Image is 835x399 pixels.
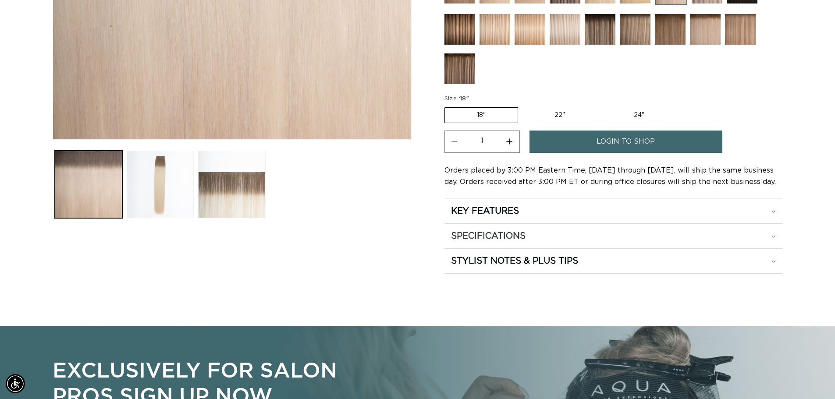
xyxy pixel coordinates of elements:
img: 4/12 Duo Tone - Q Weft [444,14,475,45]
h2: KEY FEATURES [451,205,519,217]
img: Victoria Root Tap - Q Weft [620,14,650,45]
h2: SPECIFICATIONS [451,230,526,242]
label: 24" [602,108,676,123]
button: Load image 1 in gallery view [55,151,122,218]
span: Orders placed by 3:00 PM Eastern Time, [DATE] through [DATE], will ship the same business day. Or... [444,167,776,185]
a: Atlantic Duo Tone - Q Weft [550,14,580,49]
a: Como Root Tap - Q Weft [444,53,475,88]
legend: Size : [444,95,470,103]
img: Echo Root Tap - Q Weft [585,14,615,45]
a: 8/24 Duo Tone - Q Weft [480,14,510,49]
div: Accessibility Menu [6,374,25,393]
label: 22" [522,108,597,123]
img: Arabian Root Tap - Q Weft [725,14,756,45]
img: Erie Root Tap - Q Weft [655,14,686,45]
h2: STYLIST NOTES & PLUS TIPS [451,255,578,267]
img: Como Root Tap - Q Weft [444,53,475,84]
span: login to shop [597,131,655,153]
label: 18" [444,107,518,123]
a: Tahoe Root Tap - Q Weft [690,14,721,49]
a: Victoria Root Tap - Q Weft [620,14,650,49]
img: 8/24 Duo Tone - Q Weft [480,14,510,45]
summary: SPECIFICATIONS [444,224,782,248]
img: 18/22 Duo Tone - Q Weft [515,14,545,45]
summary: STYLIST NOTES & PLUS TIPS [444,249,782,273]
img: Atlantic Duo Tone - Q Weft [550,14,580,45]
summary: KEY FEATURES [444,199,782,223]
img: Tahoe Root Tap - Q Weft [690,14,721,45]
button: Load image 3 in gallery view [198,151,266,218]
a: Echo Root Tap - Q Weft [585,14,615,49]
a: 4/12 Duo Tone - Q Weft [444,14,475,49]
span: 18" [460,96,469,102]
button: Load image 2 in gallery view [127,151,194,218]
a: 18/22 Duo Tone - Q Weft [515,14,545,49]
a: Arabian Root Tap - Q Weft [725,14,756,49]
a: login to shop [529,131,722,153]
a: Erie Root Tap - Q Weft [655,14,686,49]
